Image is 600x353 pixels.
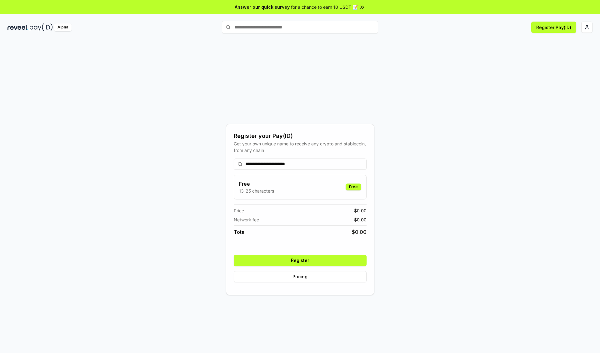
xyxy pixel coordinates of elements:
[352,228,367,236] span: $ 0.00
[30,23,53,31] img: pay_id
[234,207,244,214] span: Price
[54,23,72,31] div: Alpha
[239,188,274,194] p: 13-25 characters
[531,22,576,33] button: Register Pay(ID)
[234,132,367,140] div: Register your Pay(ID)
[234,255,367,266] button: Register
[346,184,361,190] div: Free
[7,23,28,31] img: reveel_dark
[234,140,367,154] div: Get your own unique name to receive any crypto and stablecoin, from any chain
[234,228,246,236] span: Total
[234,271,367,282] button: Pricing
[291,4,358,10] span: for a chance to earn 10 USDT 📝
[235,4,290,10] span: Answer our quick survey
[234,216,259,223] span: Network fee
[239,180,274,188] h3: Free
[354,216,367,223] span: $ 0.00
[354,207,367,214] span: $ 0.00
